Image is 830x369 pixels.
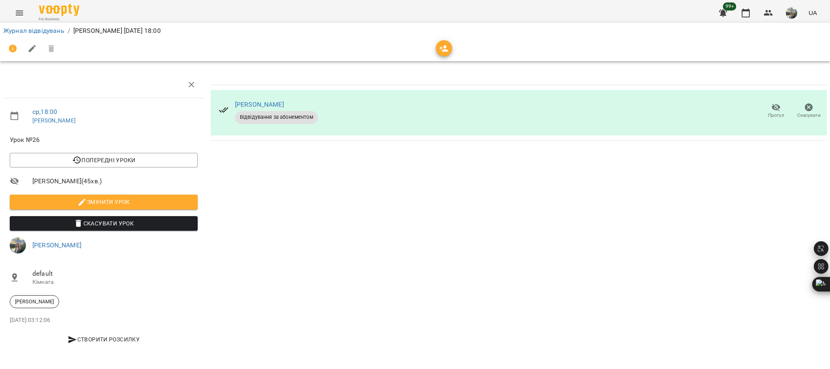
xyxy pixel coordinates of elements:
p: Кімната [32,278,198,286]
button: Скасувати Урок [10,216,198,231]
span: Скасувати [797,112,821,119]
span: Змінити урок [16,197,191,207]
span: Попередні уроки [16,155,191,165]
a: Журнал відвідувань [3,27,64,34]
li: / [68,26,70,36]
span: [PERSON_NAME] ( 45 хв. ) [32,176,198,186]
a: [PERSON_NAME] [32,241,81,249]
span: Урок №26 [10,135,198,145]
span: Відвідування за абонементом [235,114,318,121]
a: [PERSON_NAME] [32,117,76,124]
button: Створити розсилку [10,332,198,347]
span: Прогул [768,112,784,119]
p: [PERSON_NAME] [DATE] 18:00 [73,26,161,36]
span: UA [809,9,817,17]
span: Створити розсилку [13,335,194,344]
div: [PERSON_NAME] [10,295,59,308]
img: 3ee4fd3f6459422412234092ea5b7c8e.jpg [786,7,797,19]
span: 99+ [723,2,736,11]
nav: breadcrumb [3,26,827,36]
p: [DATE] 03:12:06 [10,316,198,324]
button: UA [805,5,820,20]
span: [PERSON_NAME] [10,298,59,305]
img: Voopty Logo [39,4,79,16]
button: Змінити урок [10,195,198,209]
span: Скасувати Урок [16,219,191,228]
button: Menu [10,3,29,23]
button: Прогул [760,100,792,122]
button: Попередні уроки [10,153,198,167]
span: default [32,269,198,279]
a: ср , 18:00 [32,108,57,116]
span: For Business [39,17,79,22]
button: Скасувати [792,100,825,122]
a: [PERSON_NAME] [235,101,284,108]
img: 3ee4fd3f6459422412234092ea5b7c8e.jpg [10,237,26,253]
